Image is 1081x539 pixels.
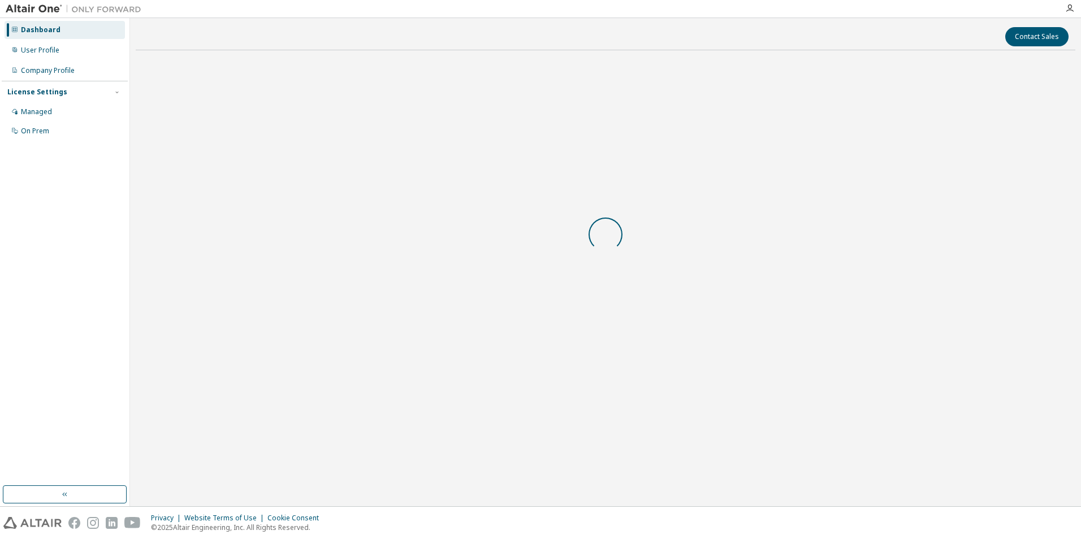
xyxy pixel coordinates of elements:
p: © 2025 Altair Engineering, Inc. All Rights Reserved. [151,523,326,532]
img: instagram.svg [87,517,99,529]
div: License Settings [7,88,67,97]
button: Contact Sales [1005,27,1069,46]
div: Privacy [151,514,184,523]
div: Cookie Consent [267,514,326,523]
div: On Prem [21,127,49,136]
img: facebook.svg [68,517,80,529]
img: Altair One [6,3,147,15]
img: youtube.svg [124,517,141,529]
img: linkedin.svg [106,517,118,529]
div: Dashboard [21,25,60,34]
img: altair_logo.svg [3,517,62,529]
div: Website Terms of Use [184,514,267,523]
div: User Profile [21,46,59,55]
div: Managed [21,107,52,116]
div: Company Profile [21,66,75,75]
